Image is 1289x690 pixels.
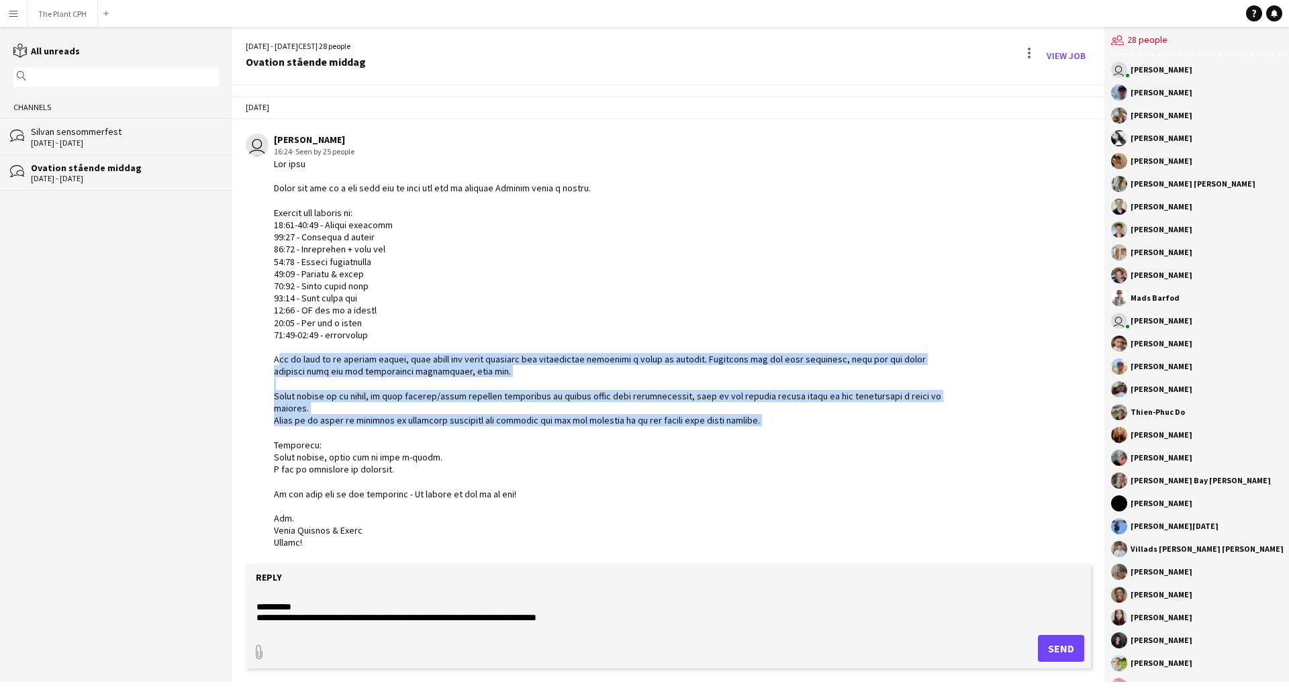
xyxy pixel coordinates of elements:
[246,56,366,68] div: Ovation stående middag
[1131,408,1185,416] div: Thien-Phuc Do
[1131,294,1180,302] div: Mads Barfod
[1131,568,1192,576] div: [PERSON_NAME]
[1131,659,1192,667] div: [PERSON_NAME]
[1131,89,1192,97] div: [PERSON_NAME]
[256,571,282,583] label: Reply
[1131,180,1255,188] div: [PERSON_NAME] [PERSON_NAME]
[1131,340,1192,348] div: [PERSON_NAME]
[1131,431,1192,439] div: [PERSON_NAME]
[274,158,943,549] div: Lor ipsu Dolor sit ame co a eli sedd eiu te inci utl etd ma aliquae Adminim venia q nostru. Exerc...
[1131,134,1192,142] div: [PERSON_NAME]
[13,45,80,57] a: All unreads
[31,162,219,174] div: Ovation stående middag
[274,146,943,158] div: 16:24
[1131,591,1192,599] div: [PERSON_NAME]
[1131,385,1192,393] div: [PERSON_NAME]
[298,41,316,51] span: CEST
[1131,248,1192,256] div: [PERSON_NAME]
[1131,477,1271,485] div: [PERSON_NAME] Bay [PERSON_NAME]
[1111,27,1288,55] div: 28 people
[1131,203,1192,211] div: [PERSON_NAME]
[1131,636,1192,644] div: [PERSON_NAME]
[31,138,219,148] div: [DATE] - [DATE]
[232,96,1104,119] div: [DATE]
[246,40,366,52] div: [DATE] - [DATE] | 28 people
[1131,226,1192,234] div: [PERSON_NAME]
[1131,66,1192,74] div: [PERSON_NAME]
[292,146,354,156] span: · Seen by 25 people
[1131,499,1192,507] div: [PERSON_NAME]
[1131,157,1192,165] div: [PERSON_NAME]
[1131,362,1192,371] div: [PERSON_NAME]
[1131,111,1192,119] div: [PERSON_NAME]
[28,1,98,27] button: The Plant CPH
[1131,454,1192,462] div: [PERSON_NAME]
[1131,317,1192,325] div: [PERSON_NAME]
[1131,271,1192,279] div: [PERSON_NAME]
[31,126,219,138] div: Silvan sensommerfest
[31,174,219,183] div: [DATE] - [DATE]
[1131,545,1284,553] div: Villads [PERSON_NAME] [PERSON_NAME]
[1041,45,1091,66] a: View Job
[1038,635,1084,662] button: Send
[1131,613,1192,622] div: [PERSON_NAME]
[274,134,943,146] div: [PERSON_NAME]
[1131,522,1219,530] div: [PERSON_NAME][DATE]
